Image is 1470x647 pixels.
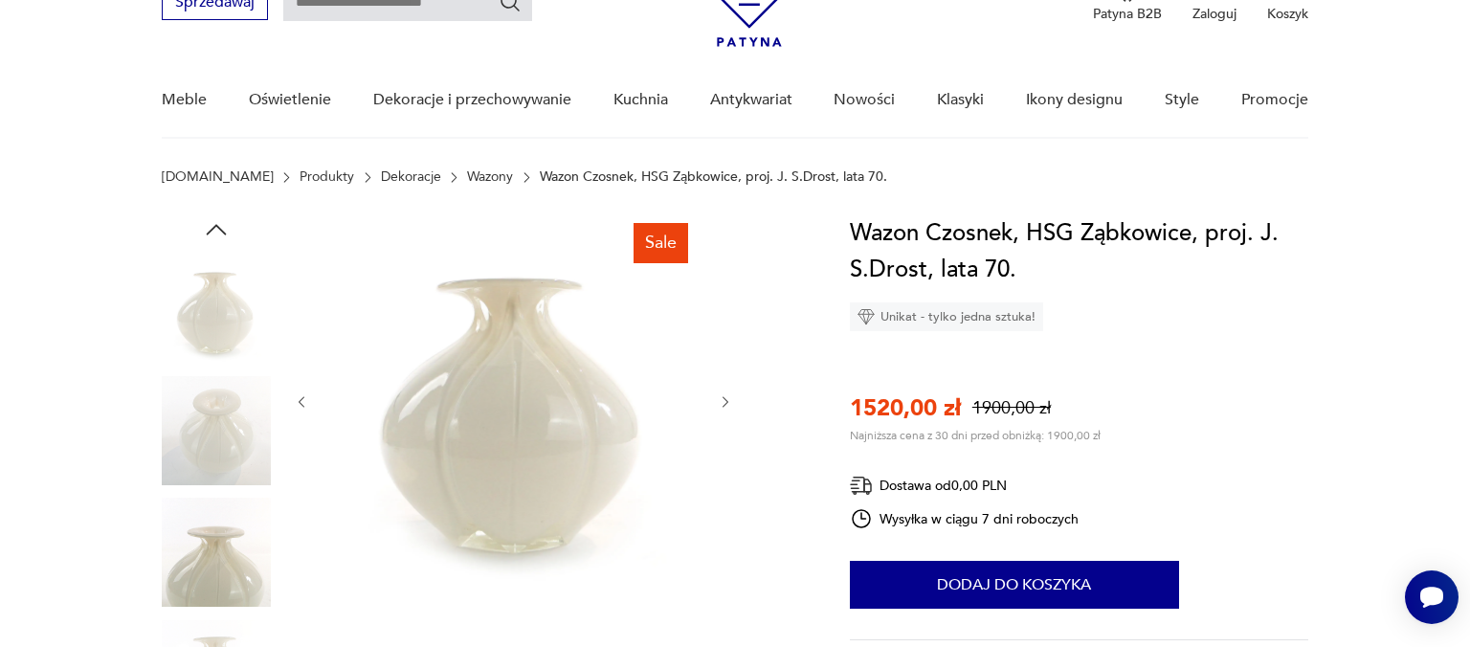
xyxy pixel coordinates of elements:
iframe: Smartsupp widget button [1405,570,1459,624]
a: Oświetlenie [249,63,331,137]
button: Dodaj do koszyka [850,561,1179,609]
a: Antykwariat [710,63,792,137]
p: Wazon Czosnek, HSG Ząbkowice, proj. J. S.Drost, lata 70. [540,169,887,185]
a: Kuchnia [613,63,668,137]
a: Wazony [467,169,513,185]
p: Patyna B2B [1093,5,1162,23]
a: Nowości [834,63,895,137]
a: [DOMAIN_NAME] [162,169,274,185]
p: Zaloguj [1192,5,1236,23]
h1: Wazon Czosnek, HSG Ząbkowice, proj. J. S.Drost, lata 70. [850,215,1308,288]
div: Dostawa od 0,00 PLN [850,474,1080,498]
p: 1900,00 zł [972,396,1051,420]
div: Unikat - tylko jedna sztuka! [850,302,1043,331]
a: Produkty [300,169,354,185]
a: Dekoracje [381,169,441,185]
a: Meble [162,63,207,137]
a: Style [1165,63,1199,137]
a: Klasyki [937,63,984,137]
p: Koszyk [1267,5,1308,23]
div: Wysyłka w ciągu 7 dni roboczych [850,507,1080,530]
img: Zdjęcie produktu Wazon Czosnek, HSG Ząbkowice, proj. J. S.Drost, lata 70. [329,215,699,585]
div: Sale [634,223,688,263]
img: Ikona diamentu [857,308,875,325]
img: Ikona dostawy [850,474,873,498]
a: Dekoracje i przechowywanie [373,63,571,137]
img: Zdjęcie produktu Wazon Czosnek, HSG Ząbkowice, proj. J. S.Drost, lata 70. [162,376,271,485]
p: Najniższa cena z 30 dni przed obniżką: 1900,00 zł [850,428,1101,443]
img: Zdjęcie produktu Wazon Czosnek, HSG Ząbkowice, proj. J. S.Drost, lata 70. [162,498,271,607]
img: Zdjęcie produktu Wazon Czosnek, HSG Ząbkowice, proj. J. S.Drost, lata 70. [162,254,271,363]
a: Promocje [1241,63,1308,137]
p: 1520,00 zł [850,392,961,424]
a: Ikony designu [1026,63,1123,137]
